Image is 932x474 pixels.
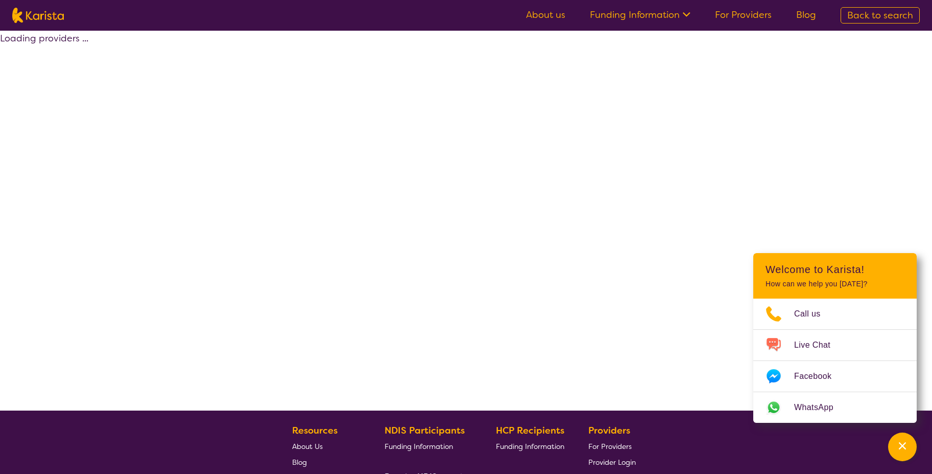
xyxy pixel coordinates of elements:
a: Web link opens in a new tab. [753,392,917,423]
a: About Us [292,438,361,454]
b: Providers [588,424,630,437]
button: Channel Menu [888,433,917,461]
a: Funding Information [385,438,472,454]
span: WhatsApp [794,400,846,415]
span: Facebook [794,369,844,384]
a: Provider Login [588,454,636,470]
a: Blog [796,9,816,21]
span: Funding Information [385,442,453,451]
a: For Providers [715,9,772,21]
b: HCP Recipients [496,424,564,437]
h2: Welcome to Karista! [766,263,904,276]
a: Funding Information [496,438,564,454]
b: Resources [292,424,338,437]
b: NDIS Participants [385,424,465,437]
ul: Choose channel [753,299,917,423]
span: About Us [292,442,323,451]
span: Funding Information [496,442,564,451]
img: Karista logo [12,8,64,23]
span: Provider Login [588,458,636,467]
span: Blog [292,458,307,467]
span: Call us [794,306,833,322]
a: Blog [292,454,361,470]
span: Back to search [847,9,913,21]
div: Channel Menu [753,253,917,423]
span: For Providers [588,442,632,451]
span: Live Chat [794,337,843,353]
a: About us [526,9,565,21]
a: Funding Information [590,9,690,21]
p: How can we help you [DATE]? [766,280,904,288]
a: For Providers [588,438,636,454]
a: Back to search [841,7,920,24]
